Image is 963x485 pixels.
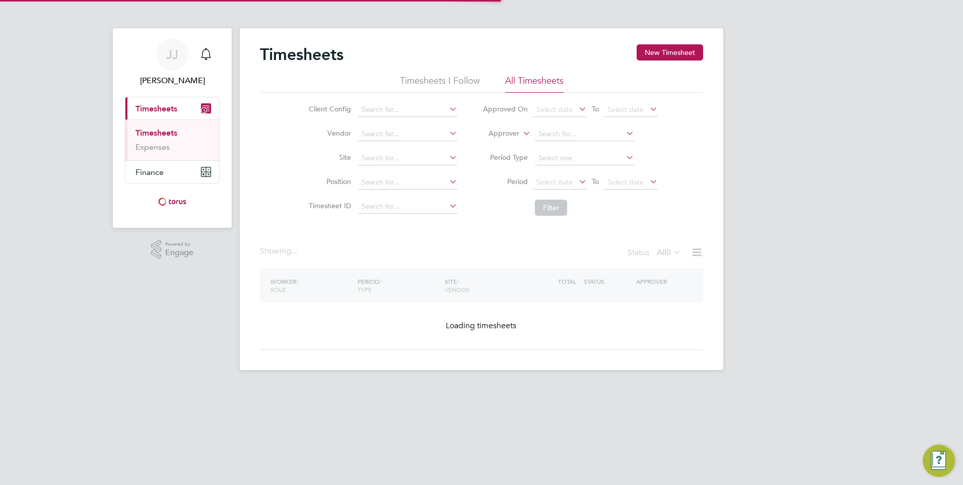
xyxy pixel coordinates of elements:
[589,102,602,115] span: To
[607,177,644,187] span: Select date
[260,246,299,257] div: Showing
[483,177,528,186] label: Period
[306,129,351,138] label: Vendor
[536,105,573,114] span: Select date
[165,240,193,249] span: Powered by
[358,151,457,165] input: Search for...
[260,44,343,65] h2: Timesheets
[666,248,671,258] span: 0
[125,119,219,160] div: Timesheets
[589,175,602,188] span: To
[474,129,519,139] label: Approver
[657,248,681,258] label: All
[536,177,573,187] span: Select date
[358,200,457,214] input: Search for...
[291,246,297,256] span: ...
[166,48,178,61] span: JJ
[628,246,683,260] div: Status
[400,75,480,93] li: Timesheets I Follow
[113,28,232,228] nav: Main navigation
[306,201,351,210] label: Timesheet ID
[135,142,170,152] a: Expenses
[306,177,351,186] label: Position
[135,104,177,113] span: Timesheets
[125,75,220,87] span: Jee James
[306,153,351,162] label: Site
[607,105,644,114] span: Select date
[135,128,177,138] a: Timesheets
[483,104,528,113] label: Approved On
[125,97,219,119] button: Timesheets
[306,104,351,113] label: Client Config
[505,75,564,93] li: All Timesheets
[535,200,567,216] button: Filter
[155,194,190,210] img: torus-logo-retina.png
[358,127,457,141] input: Search for...
[135,167,164,177] span: Finance
[125,161,219,183] button: Finance
[358,103,457,117] input: Search for...
[165,249,193,257] span: Engage
[923,445,955,477] button: Engage Resource Center
[151,240,194,259] a: Powered byEngage
[535,127,634,141] input: Search for...
[125,194,220,210] a: Go to home page
[483,153,528,162] label: Period Type
[535,151,634,165] input: Select one
[125,38,220,87] a: JJ[PERSON_NAME]
[637,44,703,60] button: New Timesheet
[358,175,457,190] input: Search for...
